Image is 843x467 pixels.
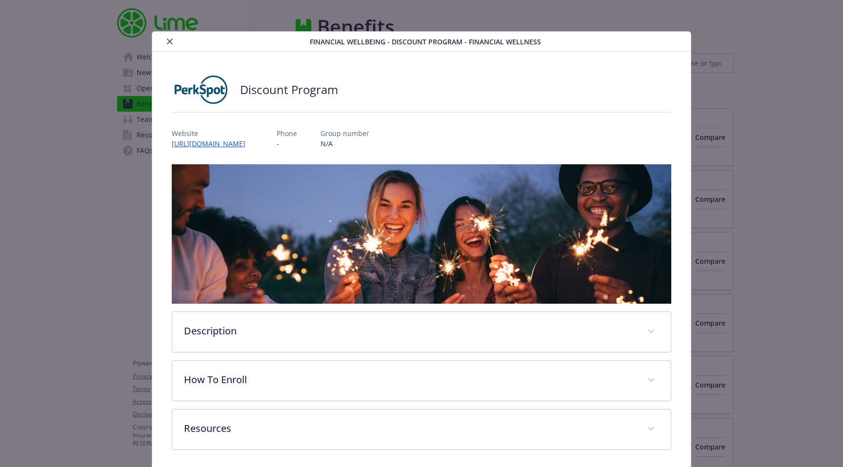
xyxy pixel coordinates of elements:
[321,138,369,149] p: N/A
[184,324,636,338] p: Description
[184,421,636,436] p: Resources
[172,128,253,138] p: Website
[240,81,338,98] h2: Discount Program
[321,128,369,138] p: Group number
[172,312,671,352] div: Description
[172,75,230,104] img: PerkSpot
[184,372,636,387] p: How To Enroll
[172,164,671,304] img: banner
[277,128,297,138] p: Phone
[164,36,176,47] button: close
[172,139,253,148] a: [URL][DOMAIN_NAME]
[172,361,671,401] div: How To Enroll
[277,138,297,149] p: -
[172,409,671,449] div: Resources
[310,37,541,47] span: Financial Wellbeing - Discount Program - Financial Wellness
